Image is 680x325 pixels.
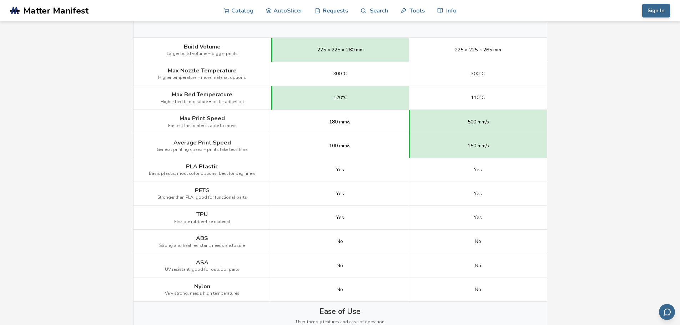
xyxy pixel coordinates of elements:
[168,67,237,74] span: Max Nozzle Temperature
[475,263,481,269] span: No
[475,287,481,293] span: No
[149,171,256,176] span: Basic plastic, most color options, best for beginners
[172,91,232,98] span: Max Bed Temperature
[337,287,343,293] span: No
[158,75,246,80] span: Higher temperature = more material options
[159,243,245,248] span: Strong and heat resistant, needs enclosure
[196,211,208,218] span: TPU
[186,163,218,170] span: PLA Plastic
[319,307,361,316] span: Ease of Use
[157,195,247,200] span: Stronger than PLA, good for functional parts
[333,95,347,101] span: 120°C
[468,143,489,149] span: 150 mm/s
[167,51,238,56] span: Larger build volume = bigger prints
[195,187,210,194] span: PETG
[196,235,208,242] span: ABS
[161,100,244,105] span: Higher bed temperature = better adhesion
[157,147,247,152] span: General printing speed = prints take less time
[642,4,670,17] button: Sign In
[474,215,482,220] span: Yes
[471,71,485,77] span: 300°C
[165,291,240,296] span: Very strong, needs high temperatures
[337,263,343,269] span: No
[194,283,210,290] span: Nylon
[471,95,485,101] span: 110°C
[336,167,344,173] span: Yes
[184,44,221,50] span: Build Volume
[329,143,351,149] span: 100 mm/s
[474,167,482,173] span: Yes
[474,191,482,197] span: Yes
[329,119,351,125] span: 180 mm/s
[174,219,230,224] span: Flexible rubber-like material
[301,17,379,22] span: Build volume and material capabilities
[475,239,481,244] span: No
[317,47,364,53] span: 225 × 225 × 280 mm
[333,71,347,77] span: 300°C
[168,123,236,128] span: Fastest the printer is able to move
[337,239,343,244] span: No
[468,119,489,125] span: 500 mm/s
[336,215,344,220] span: Yes
[196,259,208,266] span: ASA
[336,191,344,197] span: Yes
[659,304,675,320] button: Send feedback via email
[165,267,240,272] span: UV resistant, good for outdoor parts
[23,6,89,16] span: Matter Manifest
[455,47,501,53] span: 225 × 225 × 265 mm
[180,115,225,122] span: Max Print Speed
[296,320,384,325] span: User-friendly features and ease of operation
[173,139,231,146] span: Average Print Speed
